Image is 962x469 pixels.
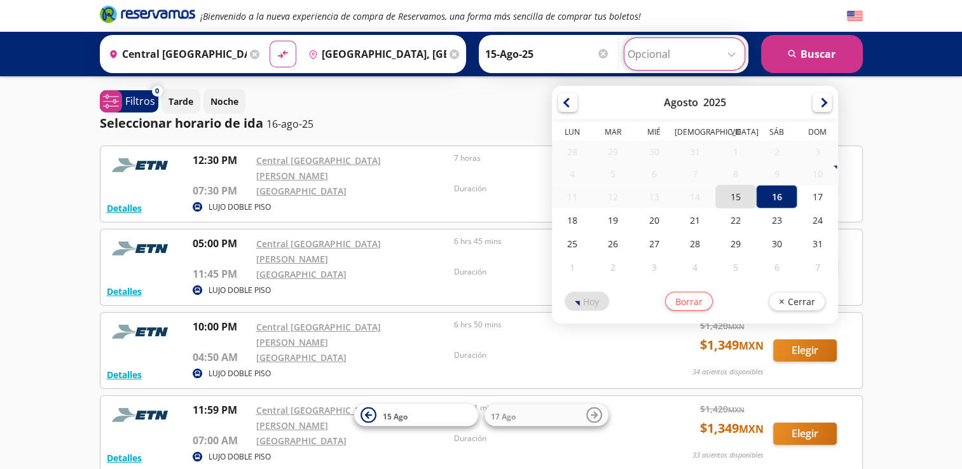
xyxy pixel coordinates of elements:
[209,368,271,379] p: LUJO DOBLE PISO
[692,450,764,461] p: 33 asientos disponibles
[100,90,158,112] button: 0Filtros
[773,423,837,445] button: Elegir
[773,339,837,362] button: Elegir
[485,38,610,70] input: Elegir Fecha
[761,35,863,73] button: Buscar
[797,255,838,279] div: 07-Sep-25
[665,292,713,311] button: Borrar
[797,163,838,185] div: 10-Ago-25
[757,255,797,279] div: 06-Sep-25
[675,163,715,185] div: 07-Ago-25
[797,126,838,140] th: Domingo
[757,140,797,163] div: 02-Ago-25
[634,208,675,232] div: 20-Ago-25
[715,208,756,232] div: 22-Ago-25
[675,140,715,163] div: 31-Jul-25
[797,140,838,163] div: 03-Ago-25
[168,95,193,108] p: Tarde
[454,153,646,164] p: 7 horas
[491,411,516,421] span: 17 Ago
[675,208,715,232] div: 21-Ago-25
[739,422,764,436] small: MXN
[757,163,797,185] div: 09-Ago-25
[552,126,593,140] th: Lunes
[454,183,646,194] p: Duración
[256,268,347,280] a: [GEOGRAPHIC_DATA]
[484,404,608,426] button: 17 Ago
[107,368,142,381] button: Detalles
[256,185,347,197] a: [GEOGRAPHIC_DATA]
[797,232,838,255] div: 31-Ago-25
[266,116,313,132] p: 16-ago-25
[256,351,347,364] a: [GEOGRAPHIC_DATA]
[634,232,675,255] div: 27-Ago-25
[256,435,347,447] a: [GEOGRAPHIC_DATA]
[675,126,715,140] th: Jueves
[757,232,797,255] div: 30-Ago-25
[728,322,745,331] small: MXN
[715,163,756,185] div: 08-Ago-25
[628,38,741,70] input: Opcional
[193,402,250,418] p: 11:59 PM
[552,163,593,185] div: 04-Ago-25
[193,266,250,282] p: 11:45 PM
[634,140,675,163] div: 30-Jul-25
[715,232,756,255] div: 29-Ago-25
[193,319,250,334] p: 10:00 PM
[256,238,381,265] a: Central [GEOGRAPHIC_DATA][PERSON_NAME]
[700,402,745,416] span: $ 1,420
[100,114,263,133] p: Seleccionar horario de ida
[552,186,593,208] div: 11-Ago-25
[193,433,250,448] p: 07:00 AM
[454,236,646,247] p: 6 hrs 45 mins
[593,232,633,255] div: 26-Ago-25
[675,255,715,279] div: 04-Sep-25
[703,95,726,109] div: 2025
[200,10,641,22] em: ¡Bienvenido a la nueva experiencia de compra de Reservamos, una forma más sencilla de comprar tus...
[593,255,633,279] div: 02-Sep-25
[203,89,245,114] button: Noche
[454,266,646,278] p: Duración
[634,186,675,208] div: 13-Ago-25
[593,186,633,208] div: 12-Ago-25
[107,451,142,465] button: Detalles
[715,140,756,163] div: 01-Ago-25
[107,402,177,428] img: RESERVAMOS
[757,185,797,208] div: 16-Ago-25
[209,201,271,213] p: LUJO DOBLE PISO
[593,163,633,185] div: 05-Ago-25
[675,232,715,255] div: 28-Ago-25
[193,350,250,365] p: 04:50 AM
[209,451,271,463] p: LUJO DOBLE PISO
[715,185,756,208] div: 15-Ago-25
[193,236,250,251] p: 05:00 PM
[769,292,825,311] button: Cerrar
[107,319,177,344] img: RESERVAMOS
[193,153,250,168] p: 12:30 PM
[100,4,195,24] i: Brand Logo
[107,236,177,261] img: RESERVAMOS
[634,126,675,140] th: Miércoles
[454,319,646,330] p: 6 hrs 50 mins
[593,140,633,163] div: 29-Jul-25
[715,255,756,279] div: 05-Sep-25
[383,411,408,421] span: 15 Ago
[104,38,247,70] input: Buscar Origen
[797,208,838,232] div: 24-Ago-25
[634,163,675,185] div: 06-Ago-25
[757,126,797,140] th: Sábado
[700,419,764,438] span: $ 1,349
[700,336,764,355] span: $ 1,349
[797,185,838,208] div: 17-Ago-25
[256,321,381,348] a: Central [GEOGRAPHIC_DATA][PERSON_NAME]
[634,255,675,279] div: 03-Sep-25
[552,255,593,279] div: 01-Sep-25
[664,95,698,109] div: Agosto
[107,285,142,298] button: Detalles
[107,153,177,178] img: RESERVAMOS
[593,126,633,140] th: Martes
[125,93,155,109] p: Filtros
[155,86,159,97] span: 0
[454,433,646,444] p: Duración
[354,404,478,426] button: 15 Ago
